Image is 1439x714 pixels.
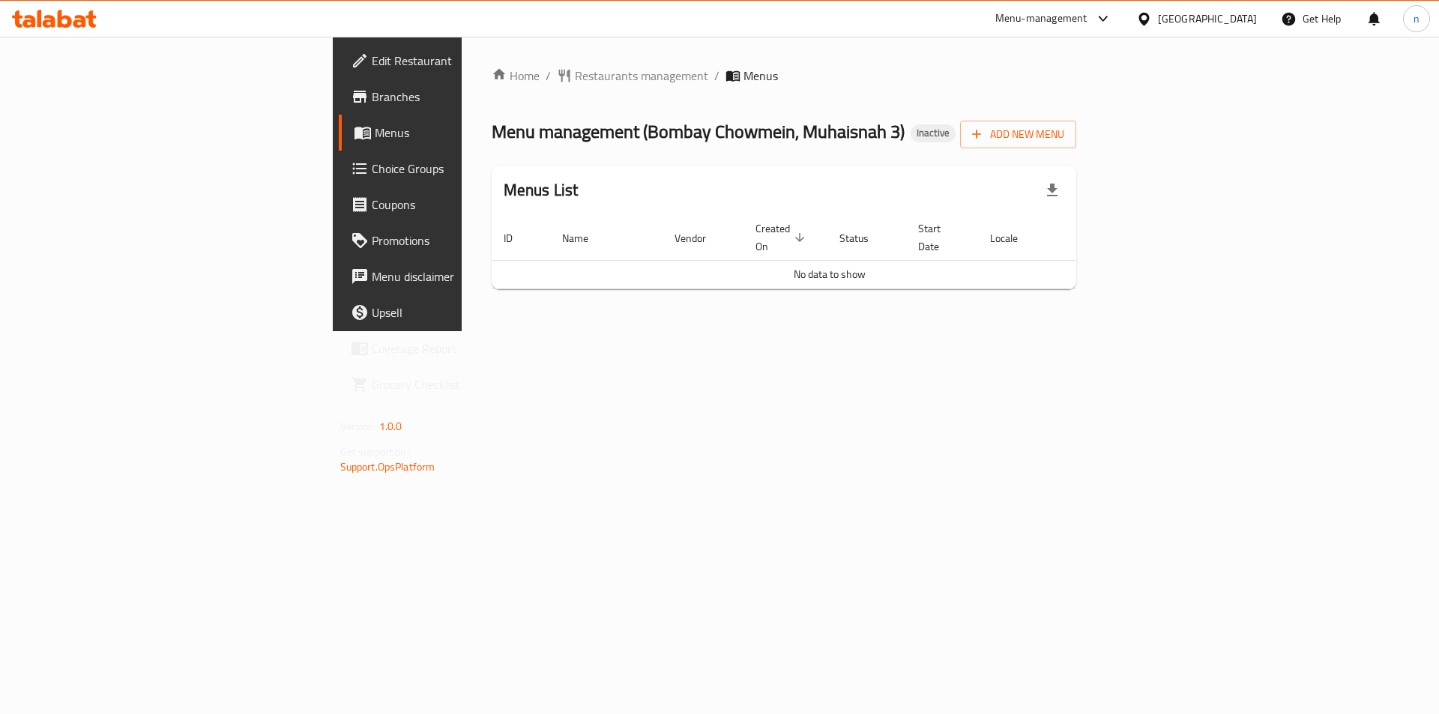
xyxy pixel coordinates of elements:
[504,179,579,202] h2: Menus List
[372,232,561,249] span: Promotions
[339,366,573,402] a: Grocery Checklist
[1158,10,1257,27] div: [GEOGRAPHIC_DATA]
[743,67,778,85] span: Menus
[1034,172,1070,208] div: Export file
[340,442,409,462] span: Get support on:
[372,339,561,357] span: Coverage Report
[557,67,708,85] a: Restaurants management
[911,127,956,139] span: Inactive
[339,151,573,187] a: Choice Groups
[339,187,573,223] a: Coupons
[372,375,561,393] span: Grocery Checklist
[990,229,1037,247] span: Locale
[339,79,573,115] a: Branches
[1414,10,1420,27] span: n
[972,125,1064,144] span: Add New Menu
[372,160,561,178] span: Choice Groups
[340,457,435,476] a: Support.OpsPlatform
[372,267,561,285] span: Menu disclaimer
[960,121,1076,148] button: Add New Menu
[562,229,608,247] span: Name
[575,67,708,85] span: Restaurants management
[911,124,956,142] div: Inactive
[339,258,573,294] a: Menu disclaimer
[339,223,573,258] a: Promotions
[1055,215,1168,261] th: Actions
[339,115,573,151] a: Menus
[339,330,573,366] a: Coverage Report
[794,264,866,284] span: No data to show
[492,115,905,148] span: Menu management ( Bombay Chowmein, Muhaisnah 3 )
[340,417,377,436] span: Version:
[675,229,725,247] span: Vendor
[995,10,1087,28] div: Menu-management
[372,303,561,321] span: Upsell
[339,43,573,79] a: Edit Restaurant
[714,67,719,85] li: /
[839,229,888,247] span: Status
[372,196,561,214] span: Coupons
[375,124,561,142] span: Menus
[492,215,1168,289] table: enhanced table
[755,220,809,255] span: Created On
[504,229,532,247] span: ID
[372,52,561,70] span: Edit Restaurant
[918,220,960,255] span: Start Date
[379,417,402,436] span: 1.0.0
[372,88,561,106] span: Branches
[492,67,1077,85] nav: breadcrumb
[339,294,573,330] a: Upsell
